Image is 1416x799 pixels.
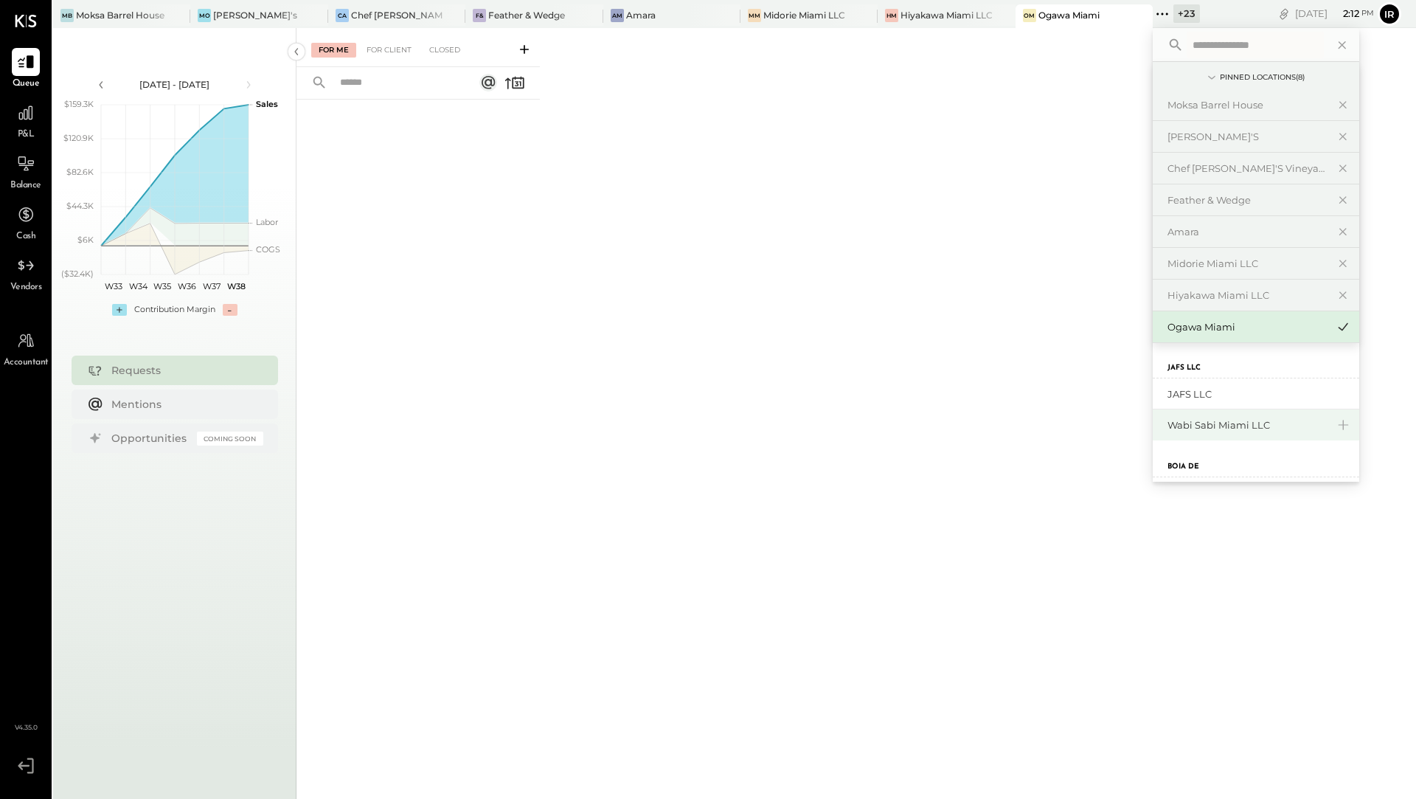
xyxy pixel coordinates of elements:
div: Ogawa Miami [1038,9,1100,21]
text: Sales [256,99,278,109]
div: Opportunities [111,431,190,446]
div: Pinned Locations ( 8 ) [1220,72,1305,83]
div: [DATE] [1295,7,1374,21]
div: Coming Soon [197,432,263,446]
div: + 23 [1173,4,1200,23]
div: Feather & Wedge [1167,193,1327,207]
div: Mentions [111,397,256,412]
text: COGS [256,244,280,255]
text: W33 [104,281,122,291]
label: JAFS LLC [1167,363,1201,373]
span: P&L [18,128,35,142]
div: Midorie Miami LLC [1167,257,1327,271]
button: Ir [1378,2,1401,26]
text: $159.3K [64,99,94,109]
div: [PERSON_NAME]'s [213,9,297,21]
div: Wabi Sabi Miami LLC [1167,418,1327,432]
text: $6K [77,235,94,245]
div: Closed [422,43,468,58]
div: CA [336,9,349,22]
div: JAFS LLC [1167,387,1352,401]
div: For Client [359,43,419,58]
div: Feather & Wedge [488,9,565,21]
div: [DATE] - [DATE] [112,78,237,91]
label: Boia De [1167,462,1199,472]
text: $44.3K [66,201,94,211]
text: W35 [153,281,171,291]
text: Labor [256,217,278,227]
text: W34 [128,281,147,291]
div: copy link [1277,6,1291,21]
div: Moksa Barrel House [76,9,164,21]
text: W36 [178,281,196,291]
span: Balance [10,179,41,193]
div: Hiyakawa Miami LLC [1167,288,1327,302]
text: $82.6K [66,167,94,177]
a: Accountant [1,327,51,370]
div: For Me [311,43,356,58]
text: W37 [203,281,221,291]
div: [PERSON_NAME]'s [1167,130,1327,144]
div: MB [60,9,74,22]
span: Cash [16,230,35,243]
a: Cash [1,201,51,243]
text: ($32.4K) [61,269,94,279]
div: Requests [111,363,256,378]
div: Am [611,9,624,22]
div: Amara [1167,225,1327,239]
div: Moksa Barrel House [1167,98,1327,112]
a: Balance [1,150,51,193]
div: + [112,304,127,316]
div: OM [1023,9,1036,22]
div: Hiyakawa Miami LLC [900,9,993,21]
div: F& [473,9,486,22]
span: Accountant [4,356,49,370]
a: P&L [1,99,51,142]
div: Midorie Miami LLC [763,9,845,21]
text: $120.9K [63,133,94,143]
div: Ogawa Miami [1167,320,1327,334]
div: Amara [626,9,656,21]
span: Vendors [10,281,42,294]
div: Mo [198,9,211,22]
text: W38 [226,281,245,291]
a: Vendors [1,252,51,294]
div: Chef [PERSON_NAME]'s Vineyard Restaurant [351,9,443,21]
div: MM [748,9,761,22]
a: Queue [1,48,51,91]
div: Chef [PERSON_NAME]'s Vineyard Restaurant [1167,162,1327,176]
div: - [223,304,237,316]
div: Contribution Margin [134,304,215,316]
div: HM [885,9,898,22]
span: Queue [13,77,40,91]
